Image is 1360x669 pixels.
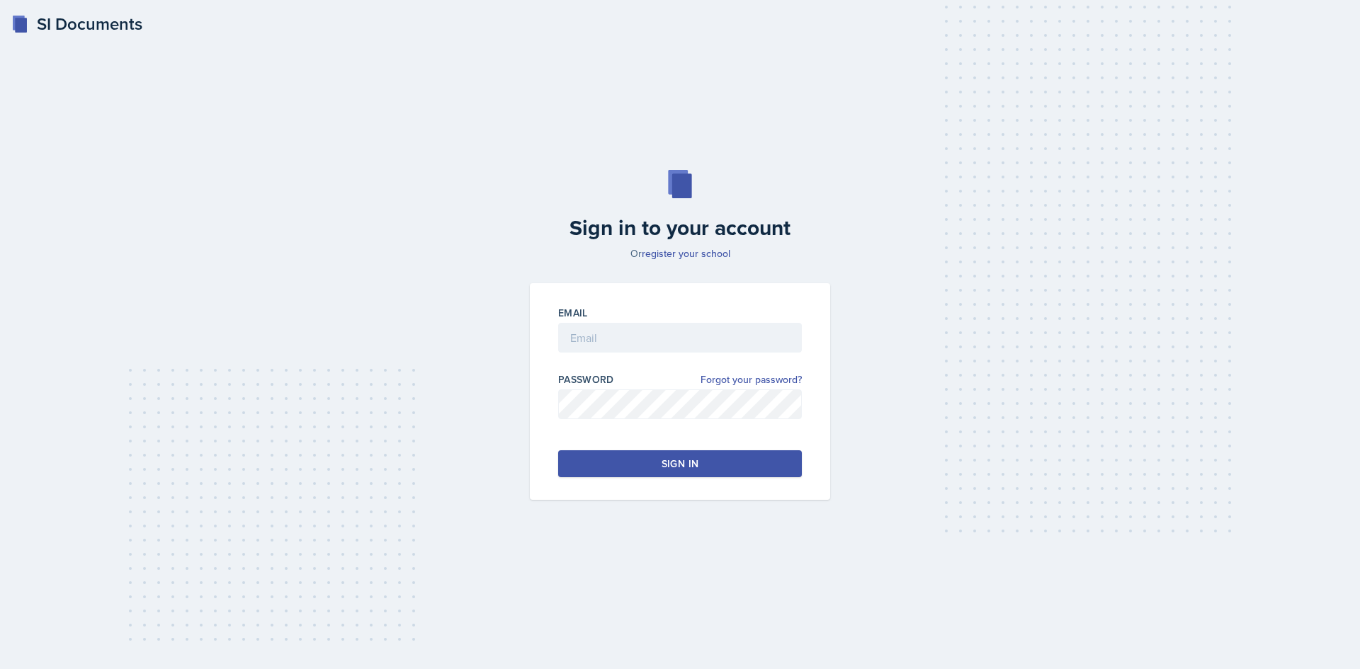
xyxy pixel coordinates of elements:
a: SI Documents [11,11,142,37]
div: Sign in [662,457,698,471]
label: Email [558,306,588,320]
p: Or [521,246,839,261]
a: Forgot your password? [701,372,802,387]
a: register your school [642,246,730,261]
h2: Sign in to your account [521,215,839,241]
input: Email [558,323,802,353]
label: Password [558,372,614,387]
button: Sign in [558,450,802,477]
